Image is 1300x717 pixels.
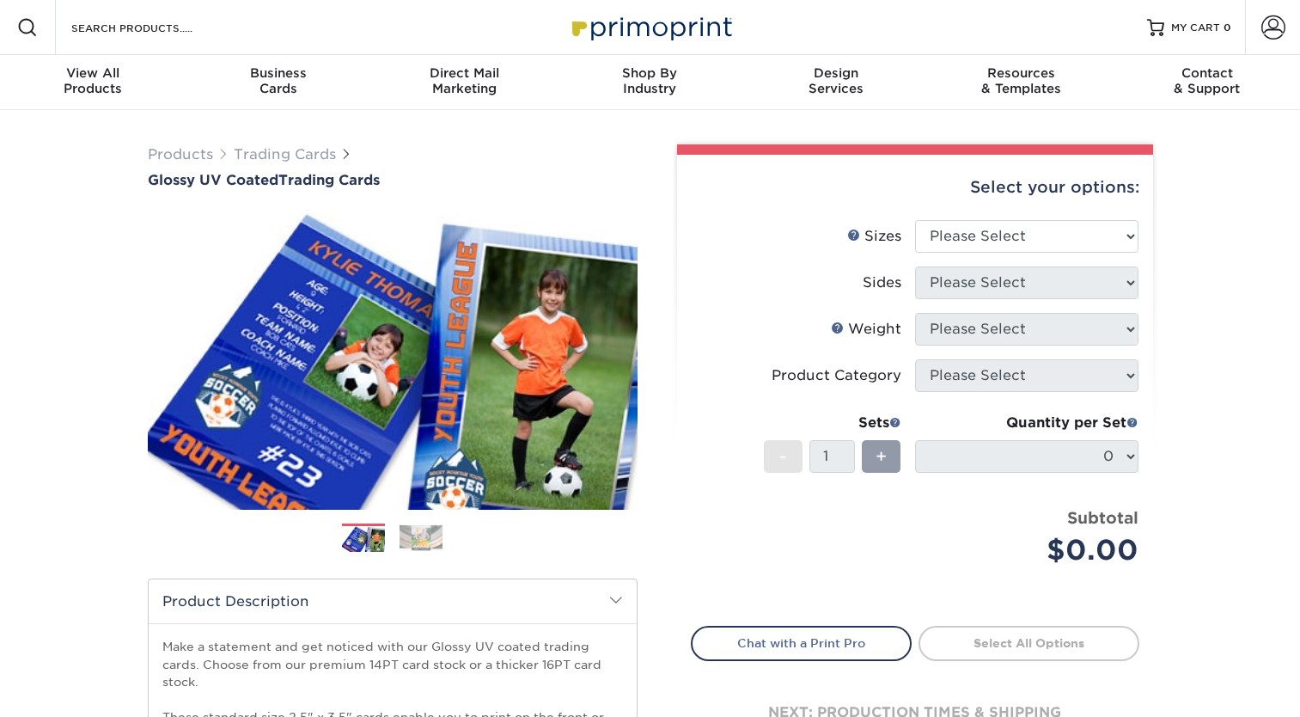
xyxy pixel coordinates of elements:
[1224,21,1231,34] span: 0
[186,65,371,96] div: Cards
[186,55,371,110] a: BusinessCards
[557,65,742,81] span: Shop By
[148,146,213,162] a: Products
[876,444,887,469] span: +
[234,146,336,162] a: Trading Cards
[371,65,557,81] span: Direct Mail
[929,65,1114,81] span: Resources
[863,273,901,293] div: Sides
[743,65,929,81] span: Design
[919,626,1139,660] a: Select All Options
[186,65,371,81] span: Business
[847,226,901,247] div: Sizes
[691,626,912,660] a: Chat with a Print Pro
[929,65,1114,96] div: & Templates
[342,524,385,554] img: Trading Cards 01
[1067,508,1138,527] strong: Subtotal
[148,172,638,188] h1: Trading Cards
[148,172,278,188] span: Glossy UV Coated
[148,172,638,188] a: Glossy UV CoatedTrading Cards
[1171,21,1220,35] span: MY CART
[772,365,901,386] div: Product Category
[779,444,787,469] span: -
[1114,55,1300,110] a: Contact& Support
[743,65,929,96] div: Services
[831,319,901,340] div: Weight
[928,530,1138,571] div: $0.00
[1114,65,1300,96] div: & Support
[70,17,237,38] input: SEARCH PRODUCTS.....
[764,413,901,433] div: Sets
[148,190,638,529] img: Glossy UV Coated 01
[915,413,1138,433] div: Quantity per Set
[400,525,442,551] img: Trading Cards 02
[371,65,557,96] div: Marketing
[743,55,929,110] a: DesignServices
[149,579,637,623] h2: Product Description
[929,55,1114,110] a: Resources& Templates
[557,55,742,110] a: Shop ByIndustry
[371,55,557,110] a: Direct MailMarketing
[691,155,1139,220] div: Select your options:
[557,65,742,96] div: Industry
[565,9,736,46] img: Primoprint
[1114,65,1300,81] span: Contact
